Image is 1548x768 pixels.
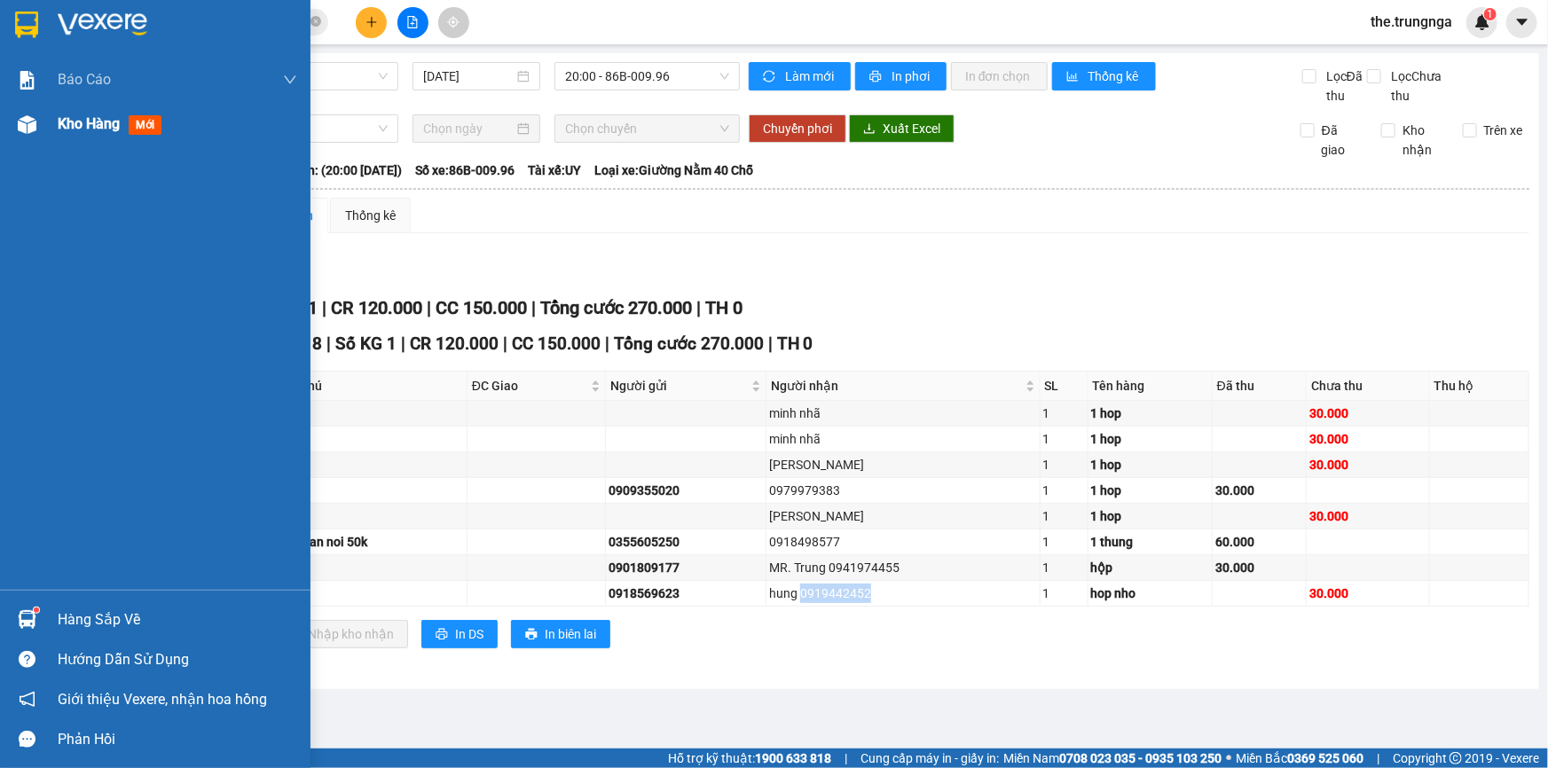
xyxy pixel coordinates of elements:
div: 30.000 [1309,404,1426,423]
span: Chuyến: (20:00 [DATE]) [272,161,402,180]
div: [PERSON_NAME] [769,455,1037,474]
div: 1 [1043,584,1085,603]
div: 30.000 [1309,429,1426,449]
div: hop nho [1091,584,1209,603]
div: 1 [1043,404,1085,423]
span: | [401,333,405,354]
span: Chọn chuyến [565,115,729,142]
div: 1 [1043,532,1085,552]
span: close-circle [310,14,321,31]
div: 30.000 [1215,558,1303,577]
div: minh nhã [769,429,1037,449]
span: | [326,333,331,354]
b: T1 [PERSON_NAME], P Phú Thuỷ [9,98,117,151]
div: 1 [1043,455,1085,474]
span: In biên lai [545,624,596,644]
sup: 1 [1484,8,1497,20]
span: Số xe: 86B-009.96 [415,161,515,180]
span: download [863,122,876,137]
span: Làm mới [785,67,837,86]
span: | [696,297,701,318]
th: Đã thu [1213,372,1307,401]
span: Thống kê [1088,67,1142,86]
span: mới [129,115,161,135]
div: 30.000 [1309,506,1426,526]
span: Lọc Chưa thu [1384,67,1465,106]
button: bar-chartThống kê [1052,62,1156,90]
span: Miền Bắc [1236,748,1363,768]
div: 30.000 [1309,584,1426,603]
th: Tên hàng [1088,372,1213,401]
span: Trên xe [1477,121,1530,140]
span: Giới thiệu Vexere, nhận hoa hồng [58,688,267,710]
span: Người nhận [771,376,1022,396]
span: message [19,731,35,748]
div: 1 thung [1091,532,1209,552]
button: aim [438,7,469,38]
span: | [322,297,326,318]
span: Người gửi [610,376,747,396]
span: printer [525,628,538,642]
span: CR 120.000 [331,297,422,318]
span: In DS [455,624,483,644]
span: printer [869,70,884,84]
span: close-circle [310,16,321,27]
input: 14/08/2025 [423,67,514,86]
span: Tổng cước 270.000 [614,333,764,354]
div: 60.000 [1215,532,1303,552]
div: 1 hop [1091,429,1209,449]
span: caret-down [1514,14,1530,30]
span: Kho hàng [58,115,120,132]
span: CC 150.000 [512,333,601,354]
img: solution-icon [18,71,36,90]
span: copyright [1450,752,1462,764]
sup: 1 [34,607,39,613]
img: warehouse-icon [18,115,36,134]
div: 1 hop [1091,481,1209,500]
span: In phơi [892,67,932,86]
span: Đã giao [1315,121,1368,160]
span: | [503,333,507,354]
span: printer [436,628,448,642]
span: Loại xe: Giường Nằm 40 Chỗ [594,161,753,180]
button: downloadNhập kho nhận [274,620,408,648]
div: hung 0919442452 [769,584,1037,603]
div: 0909355020 [609,481,762,500]
strong: 0708 023 035 - 0935 103 250 [1059,751,1222,765]
div: MR. Trung 0941974455 [769,558,1037,577]
button: syncLàm mới [749,62,851,90]
button: caret-down [1506,7,1537,38]
div: minh nhã [769,404,1037,423]
span: Tài xế: UY [528,161,581,180]
li: Trung Nga [9,9,257,43]
span: sync [763,70,778,84]
span: Miền Nam [1003,748,1222,768]
span: environment [9,98,21,111]
img: logo.jpg [9,9,71,71]
span: | [531,297,536,318]
button: file-add [397,7,428,38]
span: file-add [406,16,419,28]
img: icon-new-feature [1474,14,1490,30]
span: | [768,333,773,354]
div: [PERSON_NAME] [769,506,1037,526]
span: Báo cáo [58,68,111,90]
div: 0918498577 [769,532,1037,552]
strong: 1900 633 818 [755,751,831,765]
span: | [605,333,609,354]
button: downloadXuất Excel [849,114,955,143]
span: TH 0 [777,333,813,354]
span: | [427,297,431,318]
span: SL 8 [288,333,322,354]
button: printerIn DS [421,620,498,648]
img: warehouse-icon [18,610,36,629]
div: 1 hop [1091,404,1209,423]
span: down [283,73,297,87]
div: 0355605250 [609,532,762,552]
div: 1 [1043,506,1085,526]
div: giao tan noi 50k [278,532,463,552]
strong: 0369 525 060 [1287,751,1363,765]
th: Thu hộ [1430,372,1529,401]
div: 1 hop [1091,455,1209,474]
span: plus [365,16,378,28]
